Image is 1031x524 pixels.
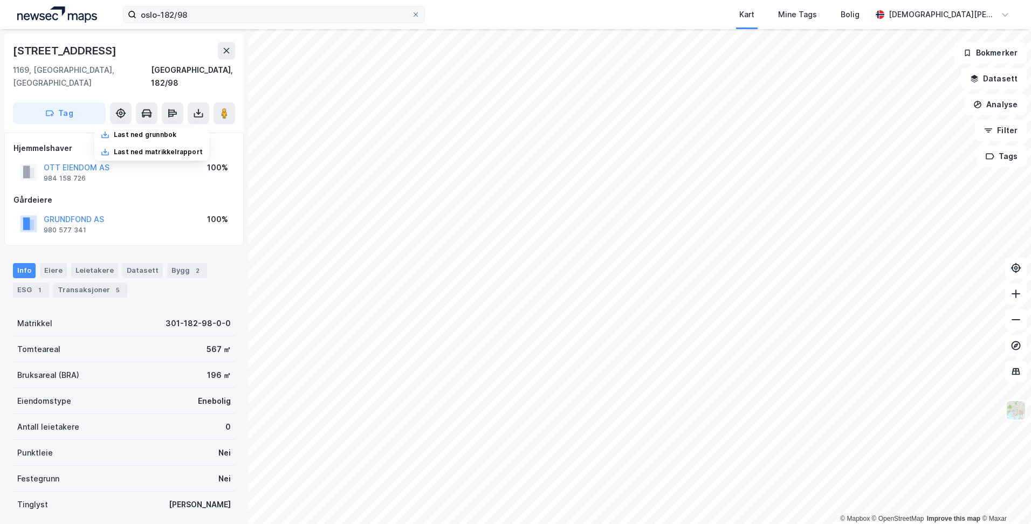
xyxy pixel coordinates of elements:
[218,446,231,459] div: Nei
[17,395,71,408] div: Eiendomstype
[964,94,1027,115] button: Analyse
[977,472,1031,524] iframe: Chat Widget
[151,64,235,89] div: [GEOGRAPHIC_DATA], 182/98
[114,148,203,156] div: Last ned matrikkelrapport
[122,263,163,278] div: Datasett
[17,498,48,511] div: Tinglyst
[17,369,79,382] div: Bruksareal (BRA)
[169,498,231,511] div: [PERSON_NAME]
[840,515,870,522] a: Mapbox
[198,395,231,408] div: Enebolig
[114,130,176,139] div: Last ned grunnbok
[739,8,754,21] div: Kart
[17,317,52,330] div: Matrikkel
[13,64,151,89] div: 1169, [GEOGRAPHIC_DATA], [GEOGRAPHIC_DATA]
[889,8,996,21] div: [DEMOGRAPHIC_DATA][PERSON_NAME]
[13,102,106,124] button: Tag
[207,161,228,174] div: 100%
[44,174,86,183] div: 984 158 726
[17,6,97,23] img: logo.a4113a55bc3d86da70a041830d287a7e.svg
[1006,400,1026,420] img: Z
[961,68,1027,89] button: Datasett
[975,120,1027,141] button: Filter
[13,282,49,298] div: ESG
[192,265,203,276] div: 2
[53,282,127,298] div: Transaksjoner
[954,42,1027,64] button: Bokmerker
[927,515,980,522] a: Improve this map
[977,472,1031,524] div: Kontrollprogram for chat
[977,146,1027,167] button: Tags
[71,263,118,278] div: Leietakere
[17,472,59,485] div: Festegrunn
[167,263,207,278] div: Bygg
[17,420,79,433] div: Antall leietakere
[34,285,45,295] div: 1
[207,369,231,382] div: 196 ㎡
[13,194,235,206] div: Gårdeiere
[207,213,228,226] div: 100%
[13,263,36,278] div: Info
[872,515,924,522] a: OpenStreetMap
[225,420,231,433] div: 0
[13,142,235,155] div: Hjemmelshaver
[112,285,123,295] div: 5
[207,343,231,356] div: 567 ㎡
[44,226,86,235] div: 980 577 341
[841,8,860,21] div: Bolig
[218,472,231,485] div: Nei
[40,263,67,278] div: Eiere
[17,343,60,356] div: Tomteareal
[136,6,411,23] input: Søk på adresse, matrikkel, gårdeiere, leietakere eller personer
[17,446,53,459] div: Punktleie
[166,317,231,330] div: 301-182-98-0-0
[778,8,817,21] div: Mine Tags
[13,42,119,59] div: [STREET_ADDRESS]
